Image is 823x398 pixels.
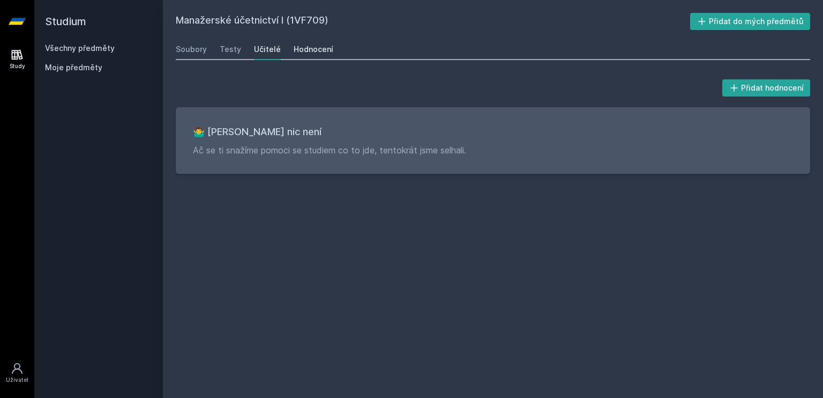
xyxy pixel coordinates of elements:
button: Přidat do mých předmětů [690,13,811,30]
div: Soubory [176,44,207,55]
div: Učitelé [254,44,281,55]
a: Soubory [176,39,207,60]
div: Uživatel [6,376,28,384]
a: Všechny předměty [45,43,115,53]
a: Testy [220,39,241,60]
p: Ač se ti snažíme pomoci se studiem co to jde, tentokrát jsme selhali. [193,144,793,157]
button: Přidat hodnocení [722,79,811,97]
h2: Manažerské účetnictví I (1VF709) [176,13,690,30]
div: Testy [220,44,241,55]
a: Hodnocení [294,39,333,60]
a: Uživatel [2,357,32,389]
div: Hodnocení [294,44,333,55]
a: Učitelé [254,39,281,60]
div: Study [10,62,25,70]
span: Moje předměty [45,62,102,73]
a: Study [2,43,32,76]
h3: 🤷‍♂️ [PERSON_NAME] nic není [193,124,793,139]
